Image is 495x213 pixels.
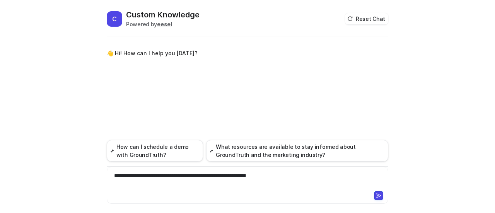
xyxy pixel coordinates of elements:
span: C [107,11,122,27]
div: Powered by [126,20,200,28]
b: eesel [157,21,172,27]
button: How can I schedule a demo with GroundTruth? [107,140,203,162]
h2: Custom Knowledge [126,9,200,20]
button: What resources are available to stay informed about GroundTruth and the marketing industry? [206,140,388,162]
button: Reset Chat [345,13,388,24]
p: 👋 Hi! How can I help you [DATE]? [107,49,198,58]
